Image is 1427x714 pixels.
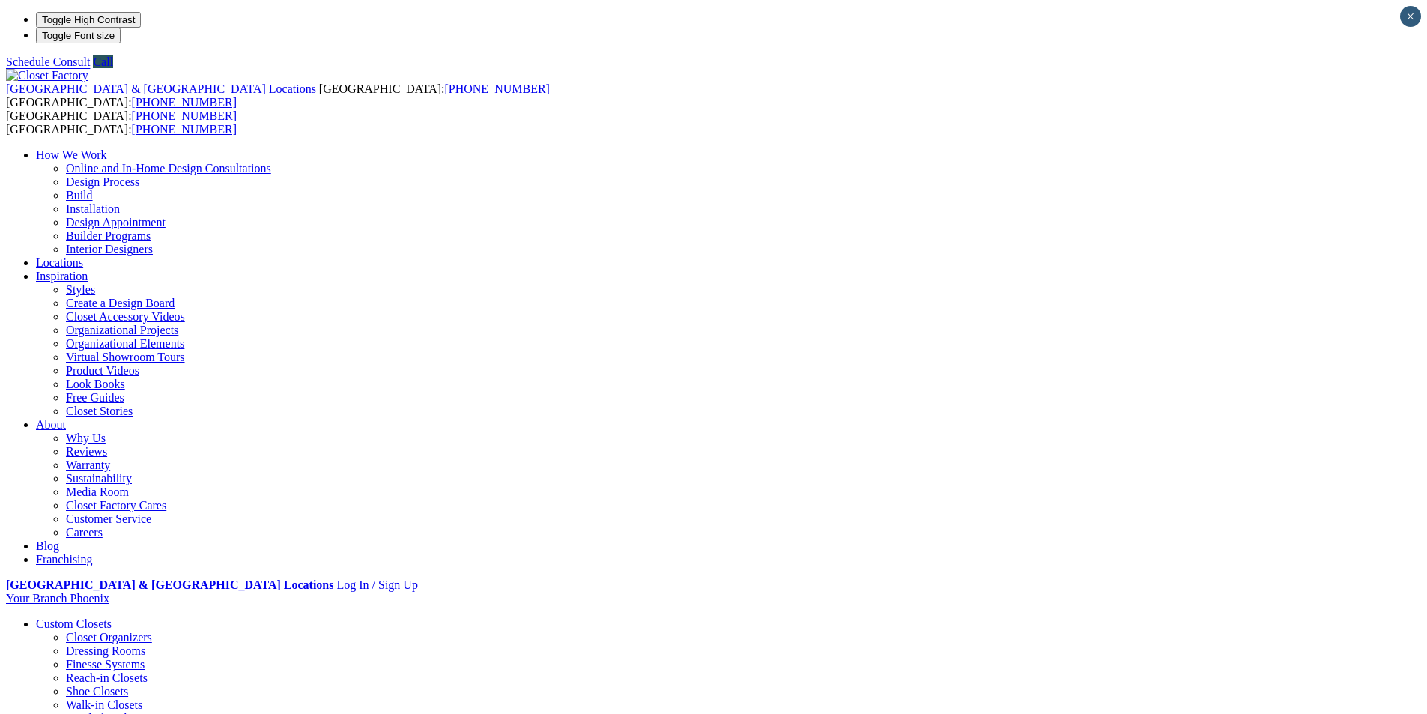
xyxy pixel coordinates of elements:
[36,28,121,43] button: Toggle Font size
[66,432,106,444] a: Why Us
[6,109,237,136] span: [GEOGRAPHIC_DATA]: [GEOGRAPHIC_DATA]:
[66,175,139,188] a: Design Process
[36,270,88,282] a: Inspiration
[66,671,148,684] a: Reach-in Closets
[66,512,151,525] a: Customer Service
[66,378,125,390] a: Look Books
[66,189,93,202] a: Build
[93,55,113,68] a: Call
[66,698,142,711] a: Walk-in Closets
[6,55,90,68] a: Schedule Consult
[42,14,135,25] span: Toggle High Contrast
[36,148,107,161] a: How We Work
[336,578,417,591] a: Log In / Sign Up
[66,526,103,539] a: Careers
[6,82,316,95] span: [GEOGRAPHIC_DATA] & [GEOGRAPHIC_DATA] Locations
[42,30,115,41] span: Toggle Font size
[66,391,124,404] a: Free Guides
[66,351,185,363] a: Virtual Showroom Tours
[36,617,112,630] a: Custom Closets
[36,418,66,431] a: About
[66,499,166,512] a: Closet Factory Cares
[66,243,153,255] a: Interior Designers
[66,405,133,417] a: Closet Stories
[66,631,152,644] a: Closet Organizers
[6,578,333,591] a: [GEOGRAPHIC_DATA] & [GEOGRAPHIC_DATA] Locations
[66,283,95,296] a: Styles
[132,123,237,136] a: [PHONE_NUMBER]
[66,658,145,671] a: Finesse Systems
[66,324,178,336] a: Organizational Projects
[66,337,184,350] a: Organizational Elements
[66,685,128,698] a: Shoe Closets
[36,12,141,28] button: Toggle High Contrast
[66,216,166,229] a: Design Appointment
[444,82,549,95] a: [PHONE_NUMBER]
[66,310,185,323] a: Closet Accessory Videos
[6,82,550,109] span: [GEOGRAPHIC_DATA]: [GEOGRAPHIC_DATA]:
[66,162,271,175] a: Online and In-Home Design Consultations
[66,485,129,498] a: Media Room
[66,459,110,471] a: Warranty
[66,297,175,309] a: Create a Design Board
[132,109,237,122] a: [PHONE_NUMBER]
[132,96,237,109] a: [PHONE_NUMBER]
[6,69,88,82] img: Closet Factory
[66,229,151,242] a: Builder Programs
[66,644,145,657] a: Dressing Rooms
[66,202,120,215] a: Installation
[66,445,107,458] a: Reviews
[36,553,93,566] a: Franchising
[6,592,109,605] a: Your Branch Phoenix
[36,539,59,552] a: Blog
[1400,6,1421,27] button: Close
[6,82,319,95] a: [GEOGRAPHIC_DATA] & [GEOGRAPHIC_DATA] Locations
[66,364,139,377] a: Product Videos
[70,592,109,605] span: Phoenix
[66,472,132,485] a: Sustainability
[36,256,83,269] a: Locations
[6,592,67,605] span: Your Branch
